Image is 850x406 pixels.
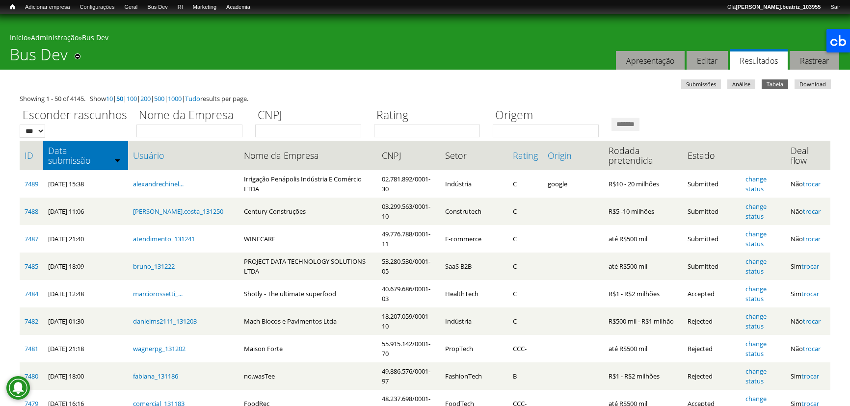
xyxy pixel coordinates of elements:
[136,107,249,125] label: Nome da Empresa
[377,198,440,225] td: 03.299.563/0001-10
[25,151,38,160] a: ID
[508,362,543,390] td: B
[801,372,819,381] a: trocar
[154,94,164,103] a: 500
[377,307,440,335] td: 18.207.059/0001-10
[825,2,845,12] a: Sair
[377,280,440,307] td: 40.679.686/0001-03
[745,202,767,221] a: change status
[239,253,377,280] td: PROJECT DATA TECHNOLOGY SOLUTIONS LTDA
[683,307,741,335] td: Rejected
[722,2,825,12] a: Olá[PERSON_NAME].beatriz_103955
[440,198,507,225] td: Construtech
[745,339,767,358] a: change status
[803,344,821,353] a: trocar
[604,307,683,335] td: R$500 mil - R$1 milhão
[786,198,830,225] td: Não
[239,141,377,170] th: Nome da Empresa
[255,107,368,125] label: CNPJ
[683,335,741,362] td: Rejected
[683,362,741,390] td: Rejected
[10,45,68,70] h1: Bus Dev
[548,151,599,160] a: Origin
[239,225,377,253] td: WINECARE
[508,198,543,225] td: C
[133,289,183,298] a: marciorossetti_...
[133,207,223,216] a: [PERSON_NAME].costa_131250
[604,225,683,253] td: até R$500 mil
[10,3,15,10] span: Início
[786,280,830,307] td: Sim
[604,141,683,170] th: Rodada pretendida
[25,262,38,271] a: 7485
[43,170,128,198] td: [DATE] 15:38
[239,307,377,335] td: Mach Blocos e Pavimentos Ltda
[133,151,234,160] a: Usuário
[25,344,38,353] a: 7481
[43,198,128,225] td: [DATE] 11:06
[20,2,75,12] a: Adicionar empresa
[786,335,830,362] td: Não
[25,317,38,326] a: 7482
[508,280,543,307] td: C
[116,94,123,103] a: 50
[801,289,819,298] a: trocar
[43,362,128,390] td: [DATE] 18:00
[730,49,788,70] a: Resultados
[683,141,741,170] th: Estado
[377,141,440,170] th: CNPJ
[801,262,819,271] a: trocar
[745,367,767,385] a: change status
[795,79,831,89] a: Download
[20,94,830,103] div: Showing 1 - 50 of 4145. Show | | | | | | results per page.
[82,33,108,42] a: Bus Dev
[745,257,767,276] a: change status
[736,4,821,10] strong: [PERSON_NAME].beatriz_103955
[377,253,440,280] td: 53.280.530/0001-05
[133,179,184,188] a: alexandrechinel...
[681,79,721,89] a: Submissões
[31,33,79,42] a: Administração
[745,175,767,193] a: change status
[786,141,830,170] th: Deal flow
[377,225,440,253] td: 49.776.788/0001-11
[493,107,605,125] label: Origem
[43,225,128,253] td: [DATE] 21:40
[5,2,20,12] a: Início
[142,2,173,12] a: Bus Dev
[803,179,821,188] a: trocar
[513,151,538,160] a: Rating
[440,170,507,198] td: Indústria
[377,362,440,390] td: 49.886.576/0001-97
[377,170,440,198] td: 02.781.892/0001-30
[43,307,128,335] td: [DATE] 01:30
[133,262,175,271] a: bruno_131222
[25,179,38,188] a: 7489
[745,312,767,330] a: change status
[440,225,507,253] td: E-commerce
[786,253,830,280] td: Sim
[803,207,821,216] a: trocar
[508,225,543,253] td: C
[508,307,543,335] td: C
[790,51,839,70] a: Rastrear
[239,170,377,198] td: Irrigação Penápolis Indústria E Comércio LTDA
[508,253,543,280] td: C
[168,94,182,103] a: 1000
[803,317,821,326] a: trocar
[43,280,128,307] td: [DATE] 12:48
[133,317,197,326] a: danielms2111_131203
[604,170,683,198] td: R$10 - 20 milhões
[683,198,741,225] td: Submitted
[604,198,683,225] td: R$5 -10 milhões
[440,253,507,280] td: SaaS B2B
[119,2,142,12] a: Geral
[745,284,767,303] a: change status
[43,253,128,280] td: [DATE] 18:09
[127,94,137,103] a: 100
[239,335,377,362] td: Maison Forte
[508,335,543,362] td: CCC-
[185,94,200,103] a: Tudo
[440,307,507,335] td: Indústria
[786,362,830,390] td: Sim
